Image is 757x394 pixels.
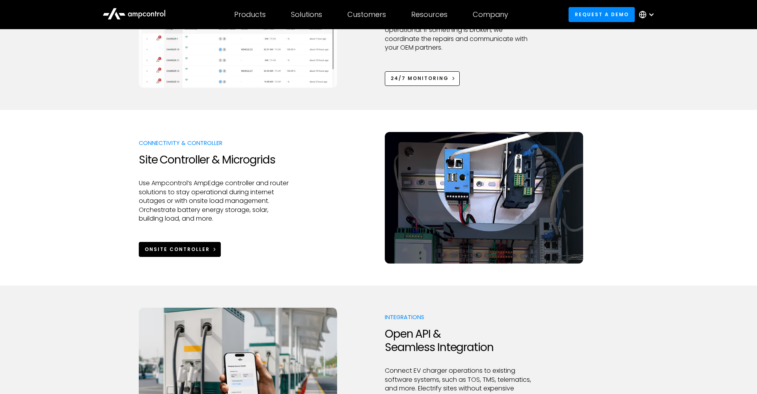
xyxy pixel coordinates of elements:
p: Use Ampcontrol’s AmpEdge controller and router solutions to stay operational during internet outa... [139,179,291,223]
a: 24/7 Monitoring [385,71,460,86]
div: Onsite Controller [145,246,210,253]
div: Company [473,10,508,19]
div: Products [234,10,266,19]
div: Resources [411,10,447,19]
img: AmpEdge onsite controller for EV charging load management [385,132,583,264]
div: Customers [347,10,386,19]
div: Solutions [291,10,322,19]
a: Request a demo [569,7,635,22]
h2: Site Controller & Microgrids [139,153,291,167]
a: Onsite Controller [139,242,221,256]
p: Integrations [385,313,537,321]
h2: Open API & Seamless Integration [385,327,537,354]
p: Connectivity & Controller [139,139,291,147]
div: 24/7 Monitoring [391,75,449,82]
p: Ampcontrol provides 24/7 asset monitoring and issue diagnostics, ensuring your EV site stays oper... [385,8,537,52]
